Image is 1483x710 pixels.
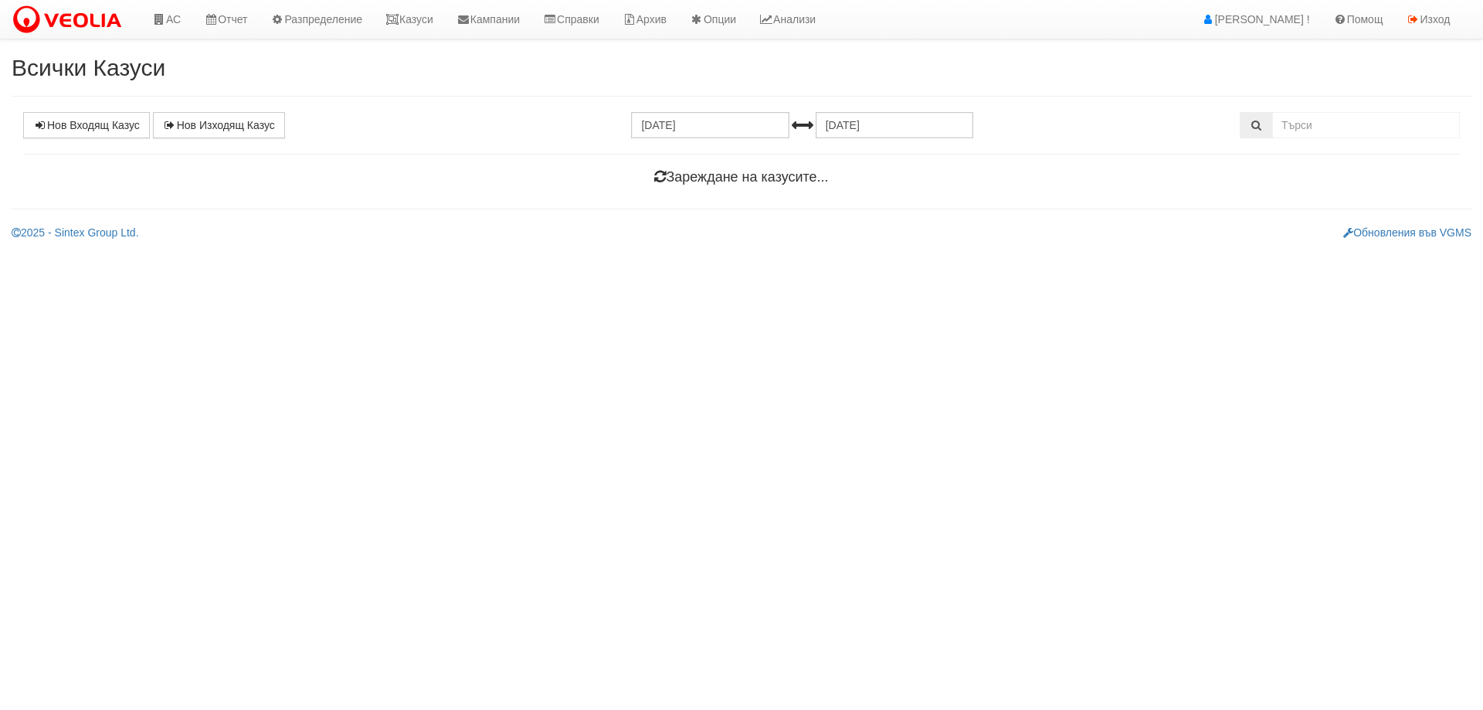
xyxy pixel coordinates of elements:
[12,226,139,239] a: 2025 - Sintex Group Ltd.
[23,170,1460,185] h4: Зареждане на казусите...
[23,112,150,138] a: Нов Входящ Казус
[153,112,285,138] a: Нов Изходящ Казус
[1343,226,1471,239] a: Обновления във VGMS
[12,55,1471,80] h2: Всички Казуси
[1272,112,1460,138] input: Търсене по Идентификатор, Бл/Вх/Ап, Тип, Описание, Моб. Номер, Имейл, Файл, Коментар,
[12,4,129,36] img: VeoliaLogo.png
